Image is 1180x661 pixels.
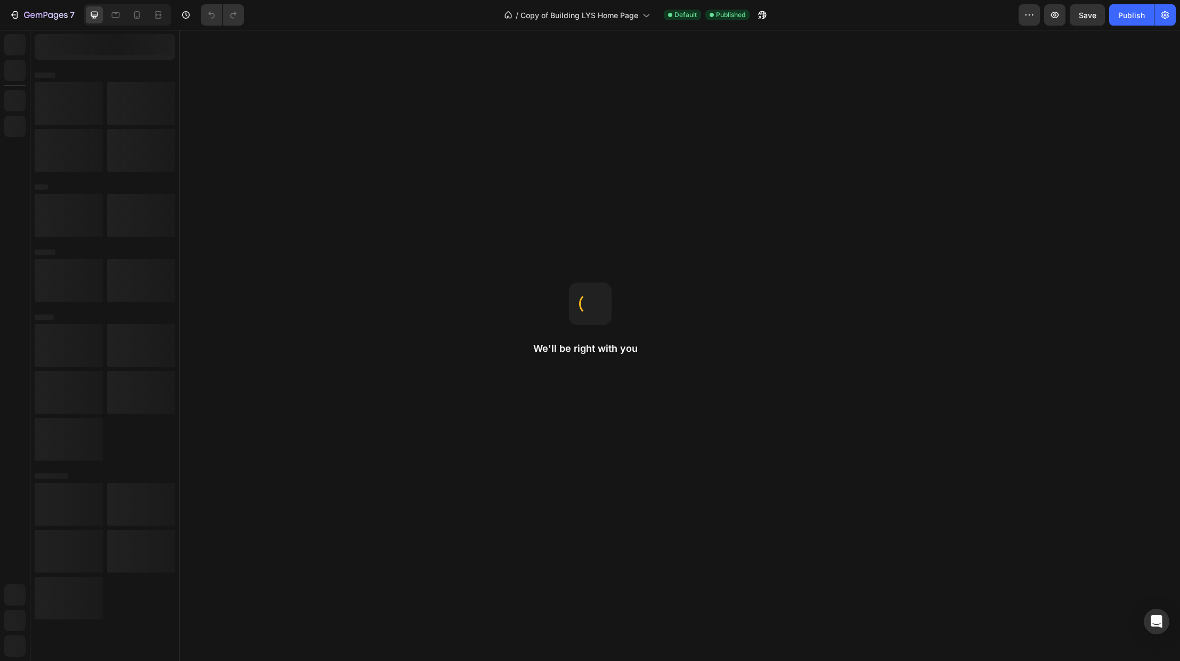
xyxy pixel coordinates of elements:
[1070,4,1105,26] button: Save
[716,10,745,20] span: Published
[1144,609,1169,634] div: Open Intercom Messenger
[1118,10,1145,21] div: Publish
[1079,11,1096,20] span: Save
[70,9,75,21] p: 7
[201,4,244,26] div: Undo/Redo
[4,4,79,26] button: 7
[1109,4,1154,26] button: Publish
[516,10,518,21] span: /
[674,10,697,20] span: Default
[533,342,647,355] h2: We'll be right with you
[520,10,638,21] span: Copy of Building LYS Home Page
